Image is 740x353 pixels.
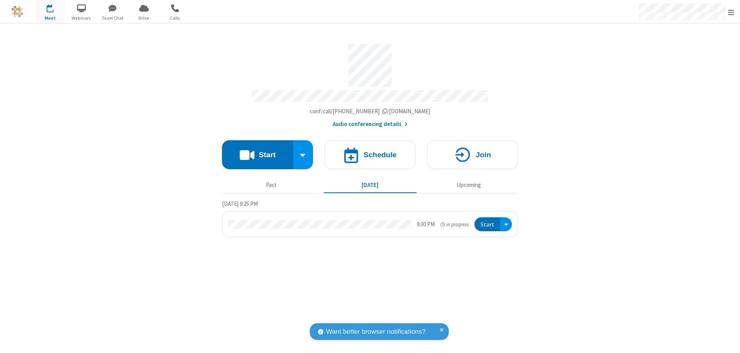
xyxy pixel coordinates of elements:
[259,151,276,158] h4: Start
[12,6,23,17] img: QA Selenium DO NOT DELETE OR CHANGE
[161,15,190,22] span: Calls
[129,15,158,22] span: Drive
[222,140,293,169] button: Start
[427,140,518,169] button: Join
[222,38,518,129] section: Account details
[326,327,425,337] span: Want better browser notifications?
[417,220,435,229] div: 9:30 PM
[310,108,431,115] span: Copy my meeting room link
[293,140,313,169] div: Start conference options
[310,107,431,116] button: Copy my meeting room linkCopy my meeting room link
[474,217,500,232] button: Start
[52,4,57,10] div: 1
[500,217,512,232] div: Open menu
[476,151,491,158] h4: Join
[36,15,65,22] span: Meet
[325,140,415,169] button: Schedule
[67,15,96,22] span: Webinars
[98,15,127,22] span: Team Chat
[333,120,408,129] button: Audio conferencing details
[324,178,417,192] button: [DATE]
[422,178,515,192] button: Upcoming
[363,151,397,158] h4: Schedule
[225,178,318,192] button: Past
[222,199,518,238] section: Today's Meetings
[441,221,469,228] em: in progress
[222,200,258,207] span: [DATE] 9:25 PM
